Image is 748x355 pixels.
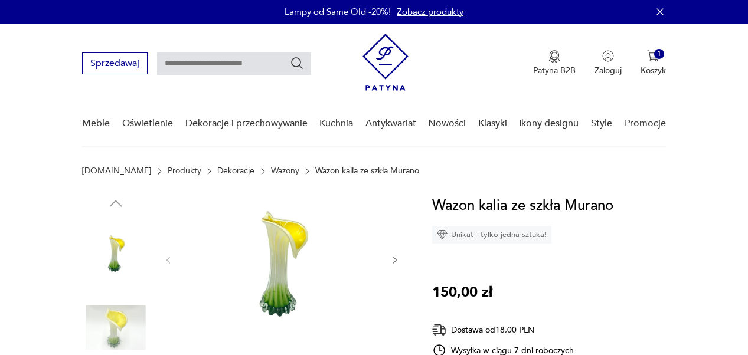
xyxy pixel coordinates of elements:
a: Oświetlenie [122,101,173,146]
a: Klasyki [478,101,507,146]
img: Ikonka użytkownika [602,50,614,62]
p: Zaloguj [595,65,622,76]
button: Zaloguj [595,50,622,76]
a: Wazony [271,166,299,176]
a: Produkty [168,166,201,176]
a: Nowości [428,101,466,146]
button: 1Koszyk [641,50,666,76]
p: Lampy od Same Old -20%! [285,6,391,18]
div: 1 [654,49,664,59]
p: 150,00 zł [432,281,492,304]
a: Style [591,101,612,146]
a: Promocje [625,101,666,146]
img: Ikona medalu [548,50,560,63]
img: Patyna - sklep z meblami i dekoracjami vintage [362,34,409,91]
a: Dekoracje [217,166,254,176]
a: Antykwariat [365,101,416,146]
a: Kuchnia [319,101,353,146]
a: Ikona medaluPatyna B2B [533,50,576,76]
img: Ikona diamentu [437,229,448,240]
div: Dostawa od 18,00 PLN [432,323,574,337]
img: Ikona koszyka [647,50,659,62]
a: Zobacz produkty [397,6,463,18]
img: Ikona dostawy [432,323,446,337]
button: Patyna B2B [533,50,576,76]
a: Dekoracje i przechowywanie [185,101,308,146]
a: Ikony designu [519,101,579,146]
p: Patyna B2B [533,65,576,76]
div: Unikat - tylko jedna sztuka! [432,226,551,244]
button: Szukaj [290,56,304,70]
img: Zdjęcie produktu Wazon kalia ze szkła Murano [185,195,378,323]
a: [DOMAIN_NAME] [82,166,151,176]
a: Sprzedawaj [82,60,148,68]
img: Zdjęcie produktu Wazon kalia ze szkła Murano [82,218,149,285]
a: Meble [82,101,110,146]
p: Wazon kalia ze szkła Murano [315,166,419,176]
button: Sprzedawaj [82,52,148,74]
h1: Wazon kalia ze szkła Murano [432,195,613,217]
p: Koszyk [641,65,666,76]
